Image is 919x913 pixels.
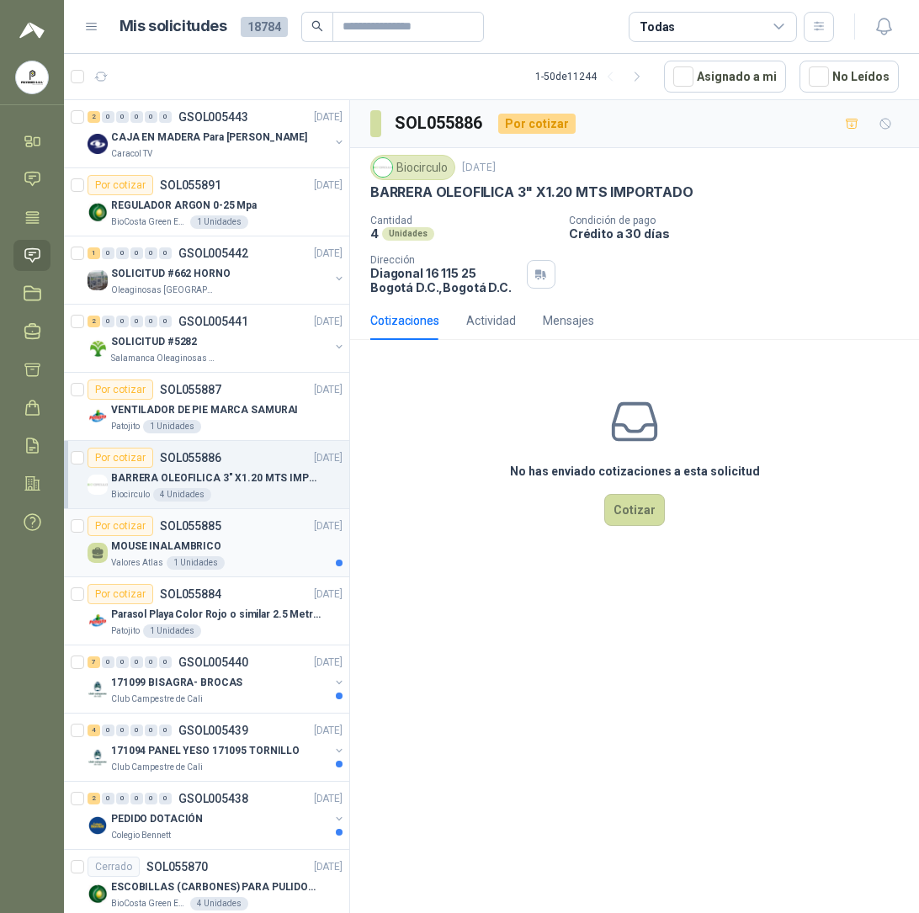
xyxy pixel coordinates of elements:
div: 0 [102,111,114,123]
p: SOLICITUD #5282 [111,334,197,350]
a: 1 0 0 0 0 0 GSOL005442[DATE] Company LogoSOLICITUD #662 HORNOOleaginosas [GEOGRAPHIC_DATA][PERSON... [88,243,346,297]
div: Cotizaciones [370,311,439,330]
p: BARRERA OLEOFILICA 3" X1.20 MTS IMPORTADO [111,470,321,486]
img: Company Logo [88,815,108,836]
p: Patojito [111,420,140,433]
a: Por cotizarSOL055884[DATE] Company LogoParasol Playa Color Rojo o similar 2.5 Metros Uv+50Patojit... [64,577,349,645]
button: Cotizar [604,494,665,526]
div: 1 Unidades [143,420,201,433]
p: SOL055884 [160,588,221,600]
p: GSOL005438 [178,793,248,804]
a: 4 0 0 0 0 0 GSOL005439[DATE] Company Logo171094 PANEL YESO 171095 TORNILLOClub Campestre de Cali [88,720,346,774]
div: 0 [130,656,143,668]
img: Company Logo [88,134,108,154]
div: 4 Unidades [153,488,211,502]
button: Asignado a mi [664,61,786,93]
a: Por cotizarSOL055891[DATE] Company LogoREGULADOR ARGON 0-25 MpaBioCosta Green Energy S.A.S1 Unidades [64,168,349,236]
p: SOL055885 [160,520,221,532]
div: 1 - 50 de 11244 [535,63,651,90]
p: Patojito [111,624,140,638]
p: BARRERA OLEOFILICA 3" X1.20 MTS IMPORTADO [370,183,693,201]
img: Company Logo [88,884,108,904]
p: Oleaginosas [GEOGRAPHIC_DATA][PERSON_NAME] [111,284,217,297]
p: Parasol Playa Color Rojo o similar 2.5 Metros Uv+50 [111,607,321,623]
p: Crédito a 30 días [569,226,912,241]
p: 171099 BISAGRA- BROCAS [111,675,242,691]
p: SOL055891 [160,179,221,191]
p: GSOL005443 [178,111,248,123]
div: 4 [88,725,100,736]
div: 0 [102,316,114,327]
div: 0 [102,725,114,736]
p: SOL055887 [160,384,221,395]
img: Company Logo [88,611,108,631]
div: 2 [88,316,100,327]
p: Colegio Bennett [111,829,171,842]
div: Biocirculo [370,155,455,180]
p: [DATE] [462,160,496,176]
div: 1 [88,247,100,259]
p: 171094 PANEL YESO 171095 TORNILLO [111,743,300,759]
p: BioCosta Green Energy S.A.S [111,215,187,229]
h3: No has enviado cotizaciones a esta solicitud [510,462,760,480]
p: SOL055870 [146,861,208,873]
p: [DATE] [314,723,343,739]
div: Unidades [382,227,434,241]
div: 0 [159,656,172,668]
img: Company Logo [88,406,108,427]
span: search [311,20,323,32]
p: Salamanca Oleaginosas SAS [111,352,217,365]
p: Dirección [370,254,520,266]
p: GSOL005441 [178,316,248,327]
p: [DATE] [314,450,343,466]
p: Club Campestre de Cali [111,761,203,774]
div: 0 [130,725,143,736]
img: Company Logo [88,270,108,290]
a: Por cotizarSOL055885[DATE] MOUSE INALAMBRICOValores Atlas1 Unidades [64,509,349,577]
p: BioCosta Green Energy S.A.S [111,897,187,910]
div: 0 [145,316,157,327]
p: PEDIDO DOTACIÓN [111,811,203,827]
div: 0 [116,316,129,327]
img: Company Logo [374,158,392,177]
a: Por cotizarSOL055886[DATE] Company LogoBARRERA OLEOFILICA 3" X1.20 MTS IMPORTADOBiocirculo4 Unidades [64,441,349,509]
div: 0 [102,793,114,804]
img: Company Logo [88,747,108,767]
img: Company Logo [88,679,108,699]
span: 18784 [241,17,288,37]
div: Por cotizar [88,516,153,536]
div: Por cotizar [88,175,153,195]
p: [DATE] [314,587,343,602]
p: [DATE] [314,655,343,671]
div: Cerrado [88,857,140,877]
div: 0 [102,247,114,259]
div: 0 [159,247,172,259]
img: Company Logo [16,61,48,93]
p: [DATE] [314,178,343,194]
div: 4 Unidades [190,897,248,910]
p: Diagonal 16 115 25 Bogotá D.C. , Bogotá D.C. [370,266,520,295]
p: 4 [370,226,379,241]
div: 0 [116,725,129,736]
p: [DATE] [314,109,343,125]
div: 0 [130,793,143,804]
div: 0 [145,247,157,259]
div: 0 [145,793,157,804]
p: [DATE] [314,518,343,534]
div: 0 [130,111,143,123]
p: Club Campestre de Cali [111,693,203,706]
div: 0 [159,111,172,123]
div: 7 [88,656,100,668]
p: CAJA EN MADERA Para [PERSON_NAME] [111,130,307,146]
p: VENTILADOR DE PIE MARCA SAMURAI [111,402,298,418]
button: No Leídos [799,61,899,93]
div: Por cotizar [88,448,153,468]
p: GSOL005439 [178,725,248,736]
a: 2 0 0 0 0 0 GSOL005443[DATE] Company LogoCAJA EN MADERA Para [PERSON_NAME]Caracol TV [88,107,346,161]
div: 0 [159,725,172,736]
div: 2 [88,111,100,123]
div: Mensajes [543,311,594,330]
img: Logo peakr [19,20,45,40]
div: Por cotizar [498,114,576,134]
div: 0 [116,656,129,668]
